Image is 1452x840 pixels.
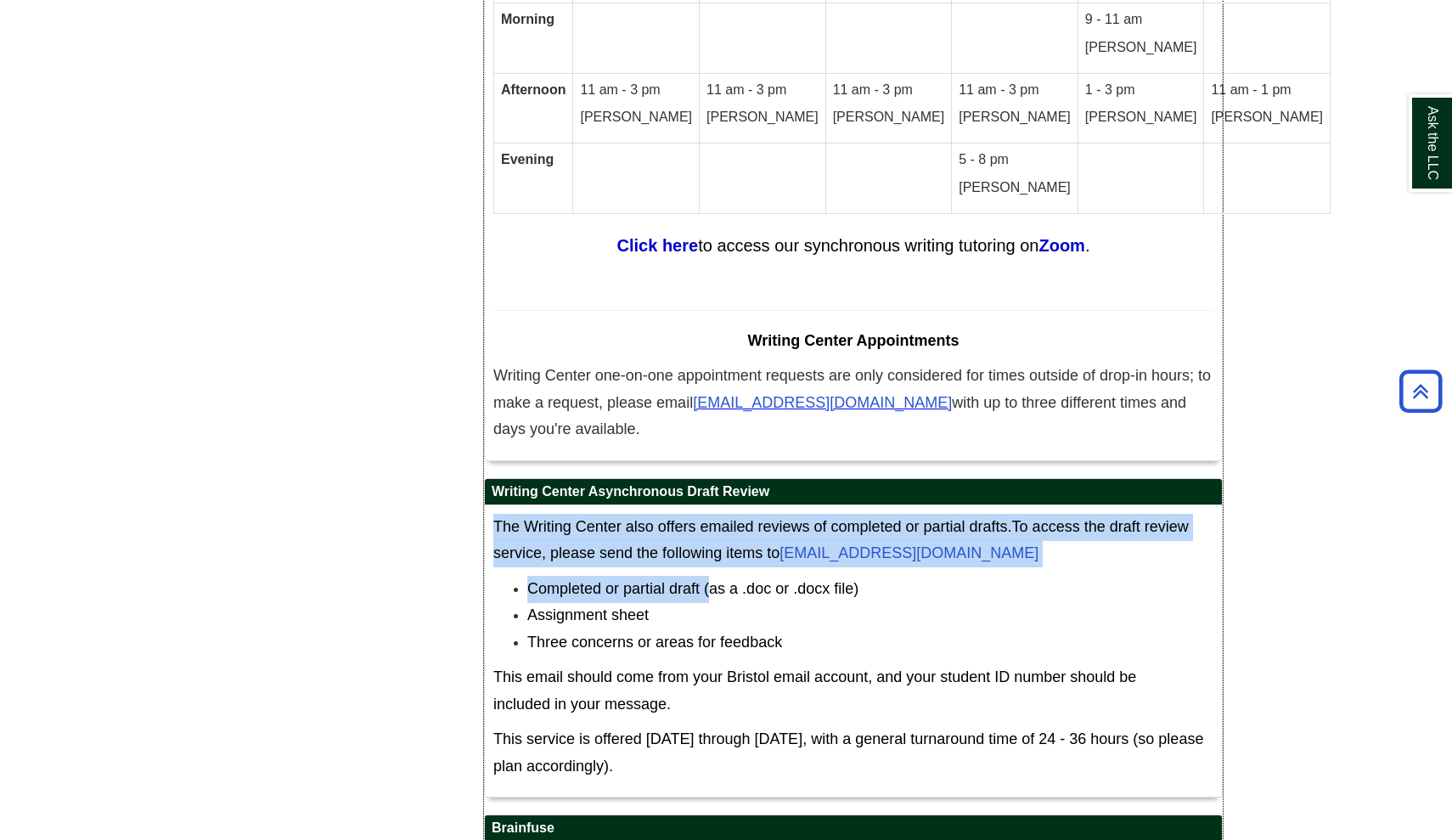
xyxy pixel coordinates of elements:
a: [EMAIL_ADDRESS][DOMAIN_NAME] [779,544,1038,561]
a: Zoom [1038,236,1084,255]
span: . [1085,236,1090,255]
p: 11 am - 3 pm [706,81,819,100]
p: 11 am - 3 pm [833,81,945,100]
span: Assignment sheet [527,606,649,623]
p: [PERSON_NAME] [706,108,819,127]
p: 11 am - 3 pm [580,81,692,100]
strong: Evening [501,152,554,166]
p: 11 am - 1 pm [1211,81,1323,100]
p: 9 - 11 am [1085,10,1197,30]
p: [PERSON_NAME] [959,178,1071,198]
span: Writing Center one-on-one appointment requests are only considered for times outside of drop-in h... [493,367,1211,411]
a: Back to Top [1393,380,1448,403]
p: 5 - 8 pm [959,150,1071,170]
p: [PERSON_NAME] [1085,108,1197,127]
strong: Morning [501,12,554,26]
a: [EMAIL_ADDRESS][DOMAIN_NAME] [693,397,952,410]
span: [EMAIL_ADDRESS][DOMAIN_NAME] [693,394,952,411]
span: The Writing Center also offers emailed reviews of completed or partial drafts. [493,518,1012,535]
p: 1 - 3 pm [1085,81,1197,100]
span: to access our synchronous writing tutoring on [698,236,1038,255]
span: Three concerns or areas for feedback [527,634,782,651]
p: [PERSON_NAME] [1085,38,1197,58]
span: This service is offered [DATE] through [DATE], with a general turnaround time of 24 - 36 hours (s... [493,730,1203,775]
span: Completed or partial draft (as a .doc or .docx file) [527,580,858,597]
h2: Writing Center Asynchronous Draft Review [485,479,1222,505]
p: [PERSON_NAME] [1211,108,1323,127]
p: 11 am - 3 pm [959,81,1071,100]
span: This email should come from your Bristol email account, and your student ID number should be incl... [493,668,1136,713]
p: [PERSON_NAME] [833,108,945,127]
strong: Afternoon [501,82,566,97]
p: [PERSON_NAME] [959,108,1071,127]
span: To access the draft review service, please send the following items to [493,518,1189,562]
p: [PERSON_NAME] [580,108,692,127]
a: Click here [617,236,699,255]
span: Writing Center Appointments [748,332,960,349]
